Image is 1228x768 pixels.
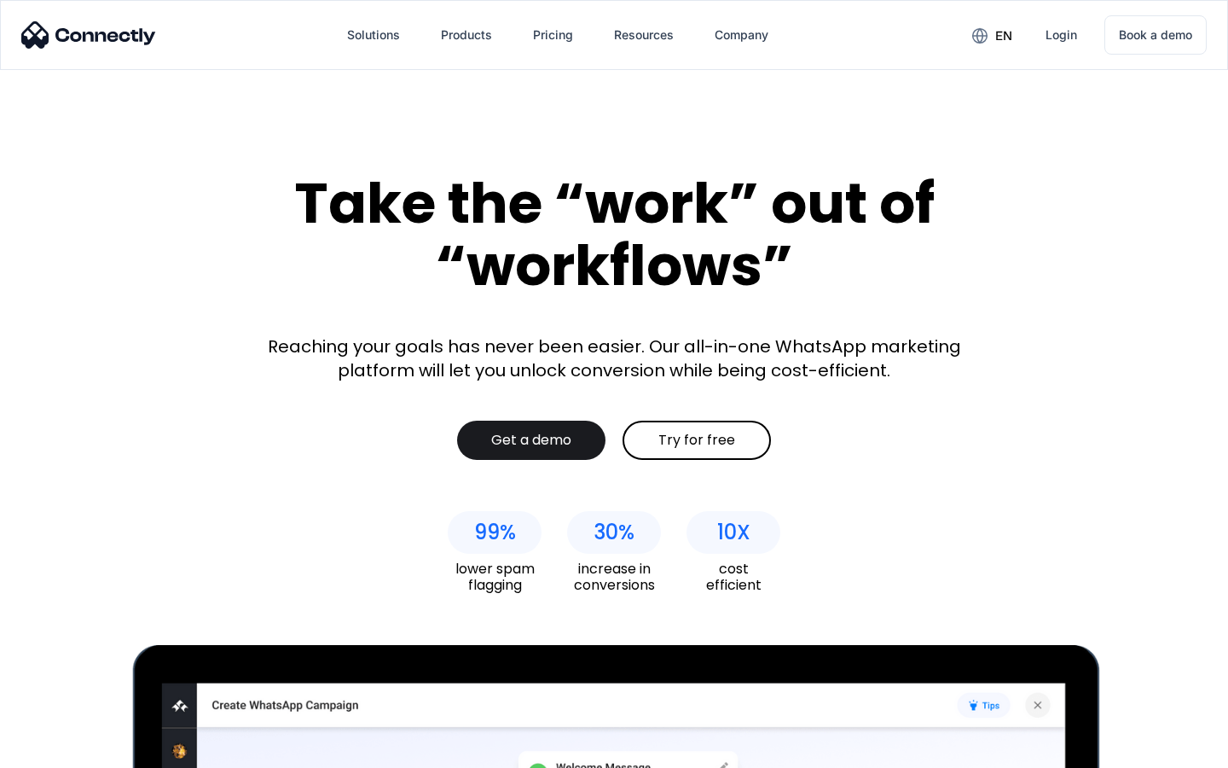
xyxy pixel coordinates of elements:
[474,521,516,544] div: 99%
[256,335,972,382] div: Reaching your goals has never been easier. Our all-in-one WhatsApp marketing platform will let yo...
[1032,15,1091,55] a: Login
[17,738,102,762] aside: Language selected: English
[448,561,542,593] div: lower spam flagging
[715,23,768,47] div: Company
[614,23,674,47] div: Resources
[457,421,605,460] a: Get a demo
[21,21,156,49] img: Connectly Logo
[441,23,492,47] div: Products
[594,521,634,544] div: 30%
[567,561,661,593] div: increase in conversions
[686,561,780,593] div: cost efficient
[491,432,571,449] div: Get a demo
[658,432,735,449] div: Try for free
[1046,23,1077,47] div: Login
[717,521,750,544] div: 10X
[995,24,1012,48] div: en
[230,172,998,296] div: Take the “work” out of “workflows”
[519,15,587,55] a: Pricing
[623,421,771,460] a: Try for free
[34,738,102,762] ul: Language list
[533,23,573,47] div: Pricing
[1104,15,1207,55] a: Book a demo
[347,23,400,47] div: Solutions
